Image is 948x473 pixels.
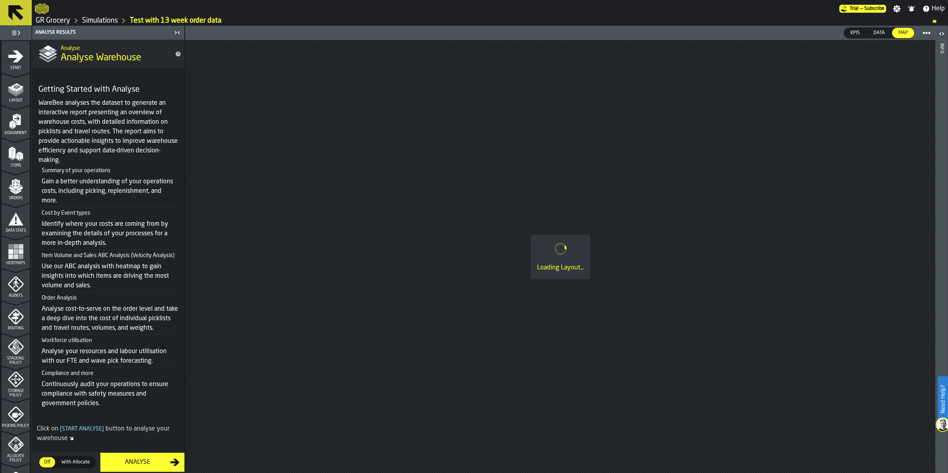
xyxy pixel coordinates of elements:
[892,27,915,38] label: button-switch-multi-Map
[2,229,30,233] span: Data Stats
[58,459,93,466] span: With Allocate
[100,453,184,472] button: button-Analyse
[850,6,858,12] span: Trial
[35,16,945,25] nav: Breadcrumb
[61,52,141,64] span: Analyse Warehouse
[2,334,30,365] li: menu Stacking Policy
[42,167,178,174] h6: Summary of your operations
[105,458,170,467] div: Analyse
[2,269,30,300] li: menu Agents
[42,262,178,290] p: Use our ABC analysis with heatmap to gain insights into which items are driving the most volume a...
[844,27,867,38] label: button-switch-multi-KPIs
[2,356,30,365] span: Stacking Policy
[2,301,30,333] li: menu Routing
[2,236,30,268] li: menu Heatmaps
[42,177,178,206] p: Gain a better understanding of your operations costs, including picking, replenishment, and more.
[904,5,919,13] label: button-toggle-Notifications
[870,29,888,37] span: Data
[2,389,30,398] span: Storage Policy
[2,98,30,103] span: Layout
[864,6,885,12] span: Subscribe
[60,426,62,432] span: [
[102,426,104,432] span: ]
[2,294,30,298] span: Agents
[2,27,30,38] label: button-toggle-Toggle Full Menu
[130,16,221,25] a: link-to-/wh/i/e451d98b-95f6-4604-91ff-c80219f9c36d/simulations/f0dbbde5-e91c-40cd-8f3b-9086d0f65dd9
[936,27,947,42] label: button-toggle-Open
[2,131,30,135] span: Assignment
[2,196,30,200] span: Orders
[860,6,863,12] span: —
[839,5,886,13] div: Menu Subscription
[919,4,948,13] label: button-toggle-Help
[867,27,892,38] label: button-switch-multi-Data
[56,456,96,468] label: button-switch-multi-With Allocate
[42,252,178,259] h6: Item Volume and Sales ABC Analysis (Velocity Analysis)
[2,399,30,431] li: menu Picking Policy
[890,5,904,13] label: button-toggle-Settings
[2,73,30,105] li: menu Layout
[847,29,863,37] span: KPIs
[2,424,30,428] span: Picking Policy
[58,426,106,432] span: Start Analyse
[32,40,184,68] div: title-Analyse Warehouse
[38,98,178,165] p: WareBee analyses the dataset to generate an interactive report presenting an overview of warehous...
[38,456,56,468] label: button-switch-multi-Off
[61,44,169,52] h2: Sub Title
[2,41,30,73] li: menu Start
[2,454,30,463] span: Allocate Policy
[2,171,30,203] li: menu Orders
[42,380,178,408] p: Continuously audit your operations to ensure compliance with safety measures and government polic...
[42,304,178,333] p: Analyse cost-to-serve on the order level and take a deep dive into the cost of individual picklis...
[2,366,30,398] li: menu Storage Policy
[839,5,886,13] a: link-to-/wh/i/e451d98b-95f6-4604-91ff-c80219f9c36d/pricing/
[2,204,30,235] li: menu Data Stats
[2,326,30,331] span: Routing
[2,261,30,265] span: Heatmaps
[32,26,184,40] header: Analyse Results
[57,457,95,467] div: thumb
[36,16,70,25] a: link-to-/wh/i/e451d98b-95f6-4604-91ff-c80219f9c36d
[34,30,172,35] div: Analyse Results
[935,26,948,473] header: Info
[939,42,944,471] div: Info
[38,84,178,95] h4: Getting Started with Analyse
[537,263,584,273] div: Loading Layout...
[844,28,866,38] div: thumb
[42,210,178,216] h6: Cost by Event types
[938,377,947,421] label: Need Help?
[892,28,914,38] div: thumb
[2,431,30,463] li: menu Allocate Policy
[41,459,54,466] span: Off
[172,28,183,37] label: button-toggle-Close me
[42,337,178,344] h6: Workforce utilisation
[932,4,945,13] span: Help
[82,16,118,25] a: link-to-/wh/i/e451d98b-95f6-4604-91ff-c80219f9c36d
[895,29,911,37] span: Map
[37,424,180,443] div: Click on button to analyse your warehouse
[42,295,178,301] h6: Order Analysis
[42,347,178,366] p: Analyse your resources and labour utilisation with our FTE and wave pick forecasting.
[39,457,55,467] div: thumb
[42,219,178,248] p: Identify where your costs are coming from by examining the details of your processes for a more i...
[2,163,30,168] span: Items
[42,370,178,377] h6: Compliance and more
[35,2,49,16] a: logo-header
[2,106,30,138] li: menu Assignment
[867,28,891,38] div: thumb
[2,138,30,170] li: menu Items
[2,66,30,70] span: Start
